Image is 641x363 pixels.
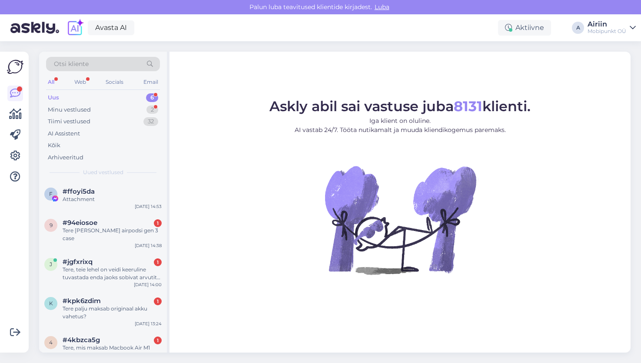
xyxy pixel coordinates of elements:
[46,76,56,88] div: All
[63,219,97,227] span: #94eiosoe
[63,258,93,266] span: #jgfxrixq
[63,336,100,344] span: #4kbzca5g
[498,20,551,36] div: Aktiivne
[135,242,162,249] div: [DATE] 14:38
[372,3,392,11] span: Luba
[48,153,83,162] div: Arhiveeritud
[73,76,88,88] div: Web
[7,59,23,75] img: Askly Logo
[322,142,478,298] img: No Chat active
[63,344,162,360] div: Tere, mis maksab Macbook Air M1 trackpadi vahetus?
[50,261,52,267] span: j
[454,98,482,115] b: 8131
[63,305,162,320] div: Tere palju maksab originaal akku vahetus?
[48,129,80,138] div: AI Assistent
[48,117,90,126] div: Tiimi vestlused
[48,106,91,114] div: Minu vestlused
[49,191,53,197] span: f
[146,93,158,102] div: 6
[63,227,162,242] div: Tere [PERSON_NAME] airpodsi gen 3 case
[134,281,162,288] div: [DATE] 14:00
[50,222,53,228] span: 9
[66,19,84,37] img: explore-ai
[63,297,101,305] span: #kpk6zdim
[154,297,162,305] div: 1
[48,141,60,150] div: Kõik
[63,266,162,281] div: Tere, teie lehel on veidi keeruline tuvastada enda jaoks sobivat arvutit (kõiki mudeleid tuleb [P...
[588,28,626,35] div: Mobipunkt OÜ
[269,98,531,115] span: Askly abil sai vastuse juba klienti.
[142,76,160,88] div: Email
[154,258,162,266] div: 1
[588,21,626,28] div: Airiin
[154,337,162,344] div: 1
[83,168,123,176] span: Uued vestlused
[63,195,162,203] div: Attachment
[49,339,53,346] span: 4
[135,320,162,327] div: [DATE] 13:24
[88,20,134,35] a: Avasta AI
[143,117,158,126] div: 32
[572,22,584,34] div: A
[104,76,125,88] div: Socials
[588,21,636,35] a: AiriinMobipunkt OÜ
[269,116,531,135] p: Iga klient on oluline. AI vastab 24/7. Tööta nutikamalt ja muuda kliendikogemus paremaks.
[135,203,162,210] div: [DATE] 14:53
[49,300,53,307] span: k
[63,188,95,195] span: #ffoyi5da
[48,93,59,102] div: Uus
[154,219,162,227] div: 1
[54,59,89,69] span: Otsi kliente
[146,106,158,114] div: 2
